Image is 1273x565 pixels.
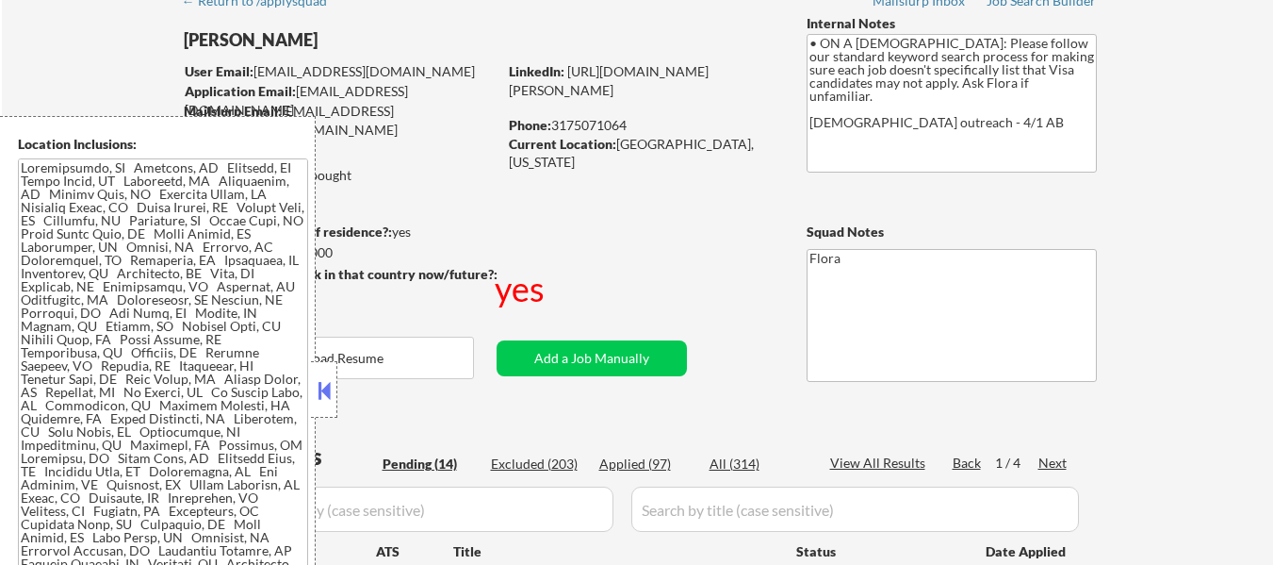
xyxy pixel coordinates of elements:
[376,542,453,561] div: ATS
[453,542,778,561] div: Title
[509,63,709,98] a: [URL][DOMAIN_NAME][PERSON_NAME]
[185,62,497,81] div: [EMAIL_ADDRESS][DOMAIN_NAME]
[183,166,497,185] div: 97 sent / 100 bought
[599,455,694,474] div: Applied (97)
[183,243,497,262] div: $60,000
[495,265,548,312] div: yes
[830,454,931,473] div: View All Results
[383,455,477,474] div: Pending (14)
[631,487,1079,532] input: Search by title (case sensitive)
[185,82,497,119] div: [EMAIL_ADDRESS][DOMAIN_NAME]
[185,83,296,99] strong: Application Email:
[509,136,616,152] strong: Current Location:
[807,14,1097,33] div: Internal Notes
[509,63,564,79] strong: LinkedIn:
[710,455,804,474] div: All (314)
[509,116,775,135] div: 3175071064
[995,454,1038,473] div: 1 / 4
[1038,454,1069,473] div: Next
[189,487,613,532] input: Search by company (case sensitive)
[184,266,498,282] strong: Will need Visa to work in that country now/future?:
[497,341,687,376] button: Add a Job Manually
[509,117,551,133] strong: Phone:
[18,135,308,154] div: Location Inclusions:
[184,103,282,119] strong: Mailslurp Email:
[807,223,1097,241] div: Squad Notes
[184,28,571,52] div: [PERSON_NAME]
[185,63,253,79] strong: User Email:
[953,454,983,473] div: Back
[184,102,497,139] div: [EMAIL_ADDRESS][PERSON_NAME][DOMAIN_NAME]
[509,135,775,172] div: [GEOGRAPHIC_DATA], [US_STATE]
[491,455,585,474] div: Excluded (203)
[986,542,1069,561] div: Date Applied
